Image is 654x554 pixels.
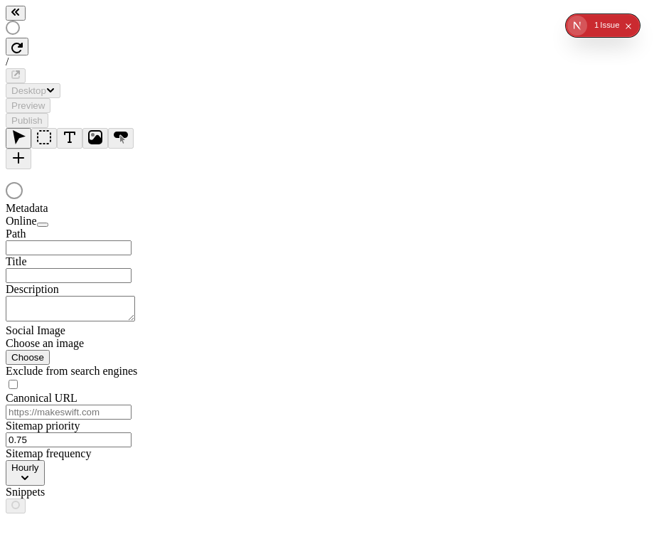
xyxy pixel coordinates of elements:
[11,462,39,473] span: Hourly
[6,215,37,227] span: Online
[6,365,137,377] span: Exclude from search engines
[6,255,27,267] span: Title
[31,128,57,149] button: Box
[108,128,134,149] button: Button
[11,115,43,126] span: Publish
[6,392,77,404] span: Canonical URL
[6,350,50,365] button: Choose
[11,352,44,363] span: Choose
[6,83,60,98] button: Desktop
[6,405,132,420] input: https://makeswift.com
[57,128,82,149] button: Text
[6,98,50,113] button: Preview
[6,283,59,295] span: Description
[6,447,91,459] span: Sitemap frequency
[6,113,48,128] button: Publish
[6,486,176,499] div: Snippets
[6,55,648,68] div: /
[6,460,45,486] button: Hourly
[11,85,46,96] span: Desktop
[11,100,45,111] span: Preview
[6,228,26,240] span: Path
[6,324,65,336] span: Social Image
[6,337,176,350] div: Choose an image
[82,128,108,149] button: Image
[6,202,176,215] div: Metadata
[6,420,80,432] span: Sitemap priority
